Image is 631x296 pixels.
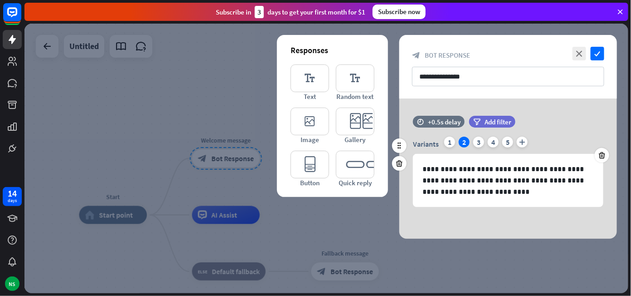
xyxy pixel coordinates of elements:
[473,137,484,148] div: 3
[216,6,365,18] div: Subscribe in days to get your first month for $1
[502,137,513,148] div: 5
[373,5,426,19] div: Subscribe now
[412,51,420,59] i: block_bot_response
[8,197,17,204] div: days
[425,51,470,59] span: Bot Response
[459,137,470,148] div: 2
[473,118,481,125] i: filter
[517,137,528,148] i: plus
[413,139,439,148] span: Variants
[3,187,22,206] a: 14 days
[444,137,455,148] div: 1
[7,4,34,31] button: Open LiveChat chat widget
[485,118,511,126] span: Add filter
[5,276,19,291] div: NS
[8,189,17,197] div: 14
[488,137,499,148] div: 4
[573,47,586,60] i: close
[255,6,264,18] div: 3
[417,118,424,125] i: time
[428,118,461,126] div: +0.5s delay
[591,47,604,60] i: check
